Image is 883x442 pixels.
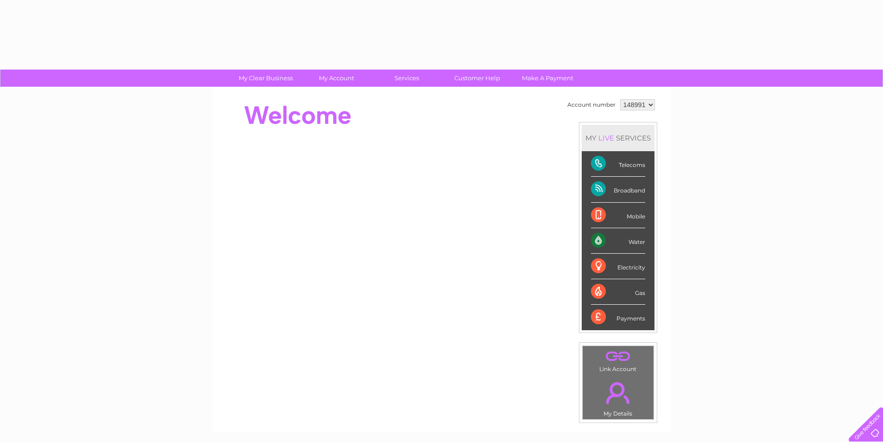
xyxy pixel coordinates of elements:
div: Water [591,228,645,254]
a: My Account [298,70,375,87]
a: . [585,348,651,365]
div: Gas [591,279,645,305]
div: MY SERVICES [582,125,654,151]
div: Electricity [591,254,645,279]
td: Link Account [582,346,654,375]
a: Make A Payment [509,70,586,87]
td: Account number [565,97,618,113]
td: My Details [582,374,654,420]
div: LIVE [597,134,616,142]
a: Services [368,70,445,87]
a: . [585,377,651,409]
div: Mobile [591,203,645,228]
div: Payments [591,305,645,330]
div: Telecoms [591,151,645,177]
div: Broadband [591,177,645,202]
a: My Clear Business [228,70,304,87]
a: Customer Help [439,70,515,87]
